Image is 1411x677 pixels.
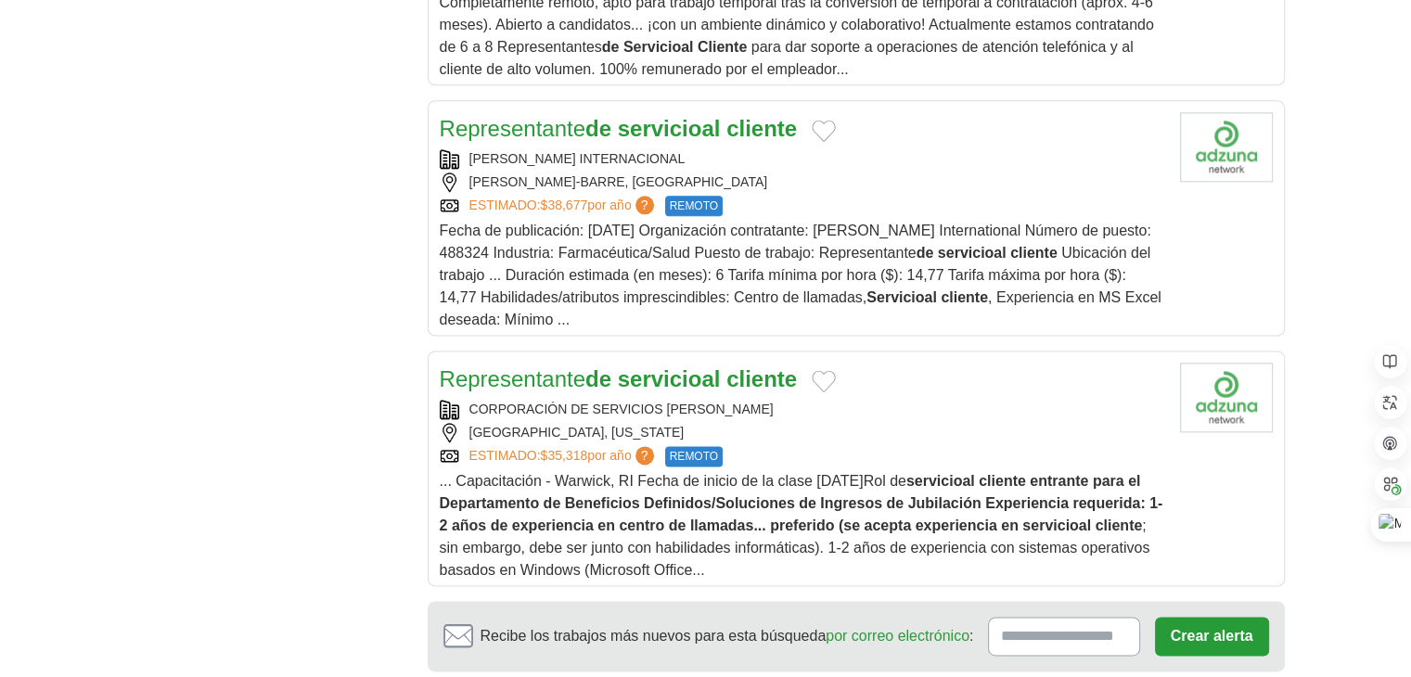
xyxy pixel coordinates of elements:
font: : [969,628,973,644]
font: Ubicación del trabajo ... Duración estimada (en meses): 6 Tarifa mínima por hora ($): 14,77 Tarif... [440,245,1151,305]
button: Crear alerta [1155,617,1269,656]
a: por correo electrónico [826,628,969,644]
font: ; sin embargo, debe ser junto con habilidades informáticas). 1-2 años de experiencia con sistemas... [440,517,1150,578]
font: REMOTO [670,199,718,212]
font: ESTIMADO: [469,448,541,463]
button: Añadir a trabajos favoritos [812,120,836,142]
font: Fecha de publicación: [DATE] Organización contratante: [PERSON_NAME] International Número de pues... [440,223,1151,261]
font: Representante [440,366,585,391]
font: al cliente [701,366,797,391]
a: Representantede servicioal cliente [440,366,798,391]
font: ESTIMADO: [469,198,541,212]
font: Representante [440,116,585,141]
font: al cliente [924,289,987,305]
font: CORPORACIÓN DE SERVICIOS [PERSON_NAME] [469,402,774,416]
font: [GEOGRAPHIC_DATA], [US_STATE] [469,425,685,440]
font: en servicio [1001,517,1079,533]
font: de servicio [917,245,994,261]
font: al cliente [1079,517,1142,533]
button: Añadir a trabajos favoritos [812,370,836,392]
font: ? [641,448,648,463]
font: ? [641,198,648,212]
font: Recibe los trabajos más nuevos para esta búsqueda [481,628,827,644]
a: Representantede servicioal cliente [440,116,798,141]
img: Logotipo de la empresa [1180,363,1273,432]
font: al cliente [994,245,1057,261]
font: al cliente entrante para el Departamento de Beneficios Definidos/Soluciones de Ingresos de Jubila... [440,473,1163,533]
font: por año [587,198,631,212]
font: al Cliente [681,39,747,55]
font: Servicio [866,289,924,305]
font: Rol de [864,473,906,489]
a: ESTIMADO:$38,677por año? [469,196,658,216]
font: de Servicio [602,39,681,55]
font: servicio [906,473,962,489]
font: REMOTO [670,450,718,463]
font: de servicio [585,116,701,141]
font: ... Capacitación - Warwick, RI Fecha de inicio de la clase [DATE] [440,473,864,489]
font: de servicio [585,366,701,391]
img: Logotipo de la empresa [1180,112,1273,182]
font: [PERSON_NAME]-BARRE, [GEOGRAPHIC_DATA] [469,174,768,189]
font: $38,677 [541,198,588,212]
font: para dar soporte a operaciones de atención telefónica y al cliente de alto volumen. 100% remunera... [440,39,1134,77]
font: $35,318 [541,448,588,463]
font: al cliente [701,116,797,141]
a: ESTIMADO:$35,318por año? [469,446,658,466]
font: por año [587,448,631,463]
font: Crear alerta [1171,628,1253,644]
font: [PERSON_NAME] INTERNACIONAL [469,151,686,166]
